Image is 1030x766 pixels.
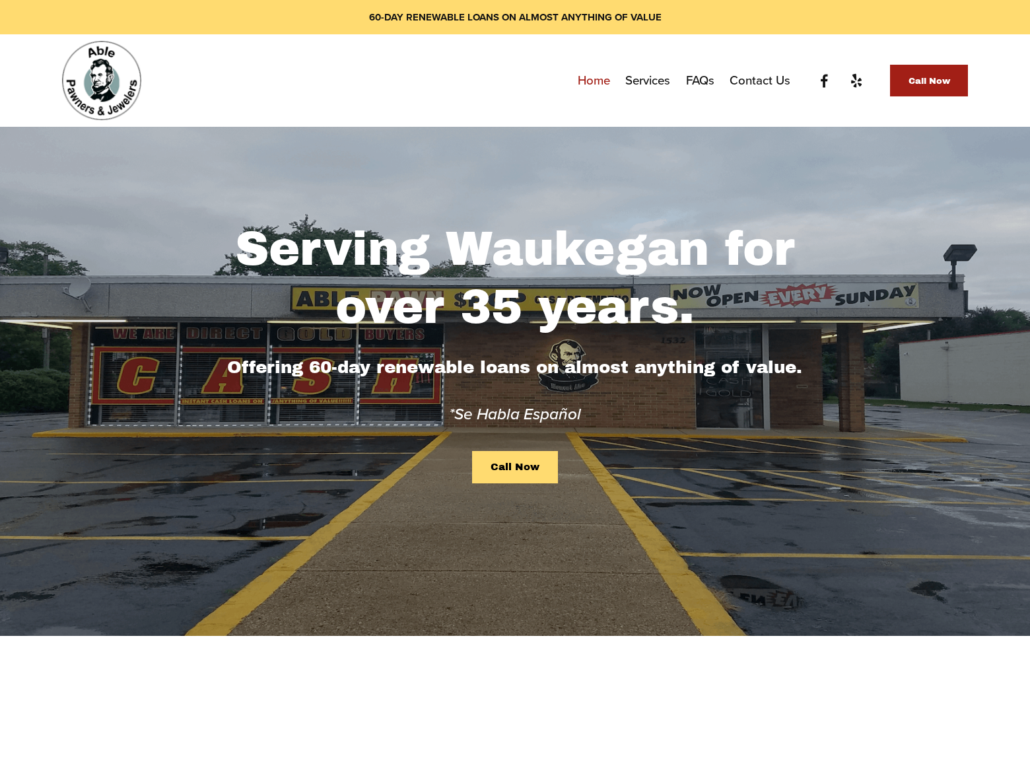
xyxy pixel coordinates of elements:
[472,451,557,483] a: Call Now
[449,402,581,425] em: *Se Habla Español
[625,68,670,92] a: Services
[848,73,864,89] a: Yelp
[730,68,790,92] a: Contact Us
[175,221,855,336] h1: Serving Waukegan for over 35 years.
[816,73,833,89] a: Facebook
[175,356,855,380] h4: Offering 60-day renewable loans on almost anything of value.
[578,68,610,92] a: Home
[686,68,714,92] a: FAQs
[62,41,141,120] img: Able Pawn Shop
[890,65,968,96] a: Call Now
[369,10,662,24] strong: 60-DAY RENEWABLE LOANS ON ALMOST ANYTHING OF VALUE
